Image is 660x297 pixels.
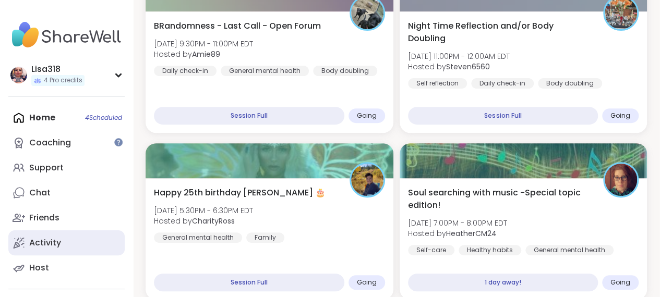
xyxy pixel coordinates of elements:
span: BRandomness - Last Call - Open Forum [154,20,321,32]
a: Host [8,255,125,280]
img: CharityRoss [351,164,383,196]
iframe: Spotlight [114,138,123,146]
div: Self reflection [408,78,467,89]
div: General mental health [221,66,309,76]
div: Body doubling [313,66,377,76]
span: Going [610,112,630,120]
div: Daily check-in [154,66,217,76]
b: Amie89 [192,49,220,59]
a: Chat [8,180,125,205]
span: [DATE] 9:30PM - 11:00PM EDT [154,39,253,49]
a: Coaching [8,130,125,155]
a: Activity [8,230,125,255]
span: Hosted by [408,61,510,72]
div: Healthy habits [459,245,521,255]
b: CharityRoss [192,216,235,226]
span: Soul searching with music -Special topic edition! [408,187,592,212]
div: General mental health [154,232,242,243]
div: 1 day away! [408,274,598,291]
div: Host [29,262,49,274]
b: Steven6560 [446,61,490,72]
div: Session Full [408,107,598,125]
a: Support [8,155,125,180]
b: HeatherCM24 [446,228,497,239]
span: Night Time Reflection and/or Body Doubling [408,20,592,45]
span: [DATE] 7:00PM - 8:00PM EDT [408,218,507,228]
div: Support [29,162,64,174]
img: Lisa318 [10,67,27,83]
span: Going [610,278,630,287]
div: Session Full [154,107,344,125]
span: Hosted by [154,49,253,59]
div: Family [246,232,284,243]
div: Self-care [408,245,454,255]
div: Body doubling [538,78,602,89]
div: Daily check-in [471,78,534,89]
div: Activity [29,237,61,249]
span: [DATE] 11:00PM - 12:00AM EDT [408,51,510,61]
div: Friends [29,212,59,224]
span: 4 Pro credits [44,76,82,85]
div: Lisa318 [31,64,85,75]
div: Session Full [154,274,344,291]
img: ShareWell Nav Logo [8,17,125,53]
span: Hosted by [154,216,253,226]
span: Hosted by [408,228,507,239]
span: Happy 25th birthday [PERSON_NAME] 🎂 [154,187,326,199]
div: Coaching [29,137,71,148]
div: Chat [29,187,51,199]
span: Going [357,112,377,120]
span: [DATE] 5:30PM - 6:30PM EDT [154,205,253,216]
div: General mental health [525,245,614,255]
span: Going [357,278,377,287]
img: HeatherCM24 [605,164,637,196]
a: Friends [8,205,125,230]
